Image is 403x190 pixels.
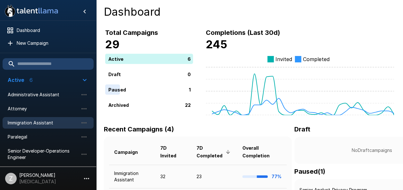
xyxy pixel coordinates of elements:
[114,148,146,156] span: Campaign
[105,29,158,36] b: Total Campaigns
[294,125,310,133] b: Draft
[155,165,191,188] td: 32
[272,174,281,179] b: 77%
[104,5,395,19] h4: Dashboard
[294,168,325,175] b: Paused ( 1 )
[242,144,281,160] span: Overall Completion
[160,144,186,160] span: 7D Invited
[188,71,191,77] p: 0
[104,125,174,133] b: Recent Campaigns (4)
[206,29,280,36] b: Completions (Last 30d)
[197,144,232,160] span: 7D Completed
[185,101,191,108] p: 22
[206,38,227,51] b: 245
[191,165,238,188] td: 23
[109,165,155,188] td: Immigration Assistant
[188,55,191,62] p: 6
[105,38,120,51] b: 29
[189,86,191,93] p: 1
